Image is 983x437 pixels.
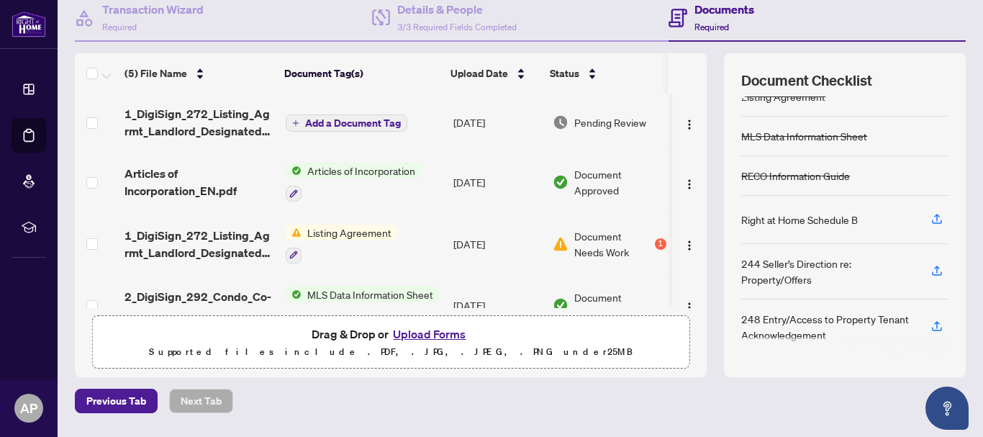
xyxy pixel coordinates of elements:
td: [DATE] [448,94,547,151]
img: Logo [684,119,695,130]
span: (5) File Name [124,66,187,81]
div: Listing Agreement [741,89,825,104]
img: Status Icon [286,287,302,302]
span: 1_DigiSign_272_Listing_Agrmt_Landlord_Designated_Rep_Agrmt_Auth_to_Offer_for_Lease_-_PropTx-[PERS... [124,227,274,261]
img: logo [12,11,46,37]
p: Supported files include .PDF, .JPG, .JPEG, .PNG under 25 MB [101,343,680,361]
th: Upload Date [445,53,544,94]
button: Status IconArticles of Incorporation [286,163,421,202]
img: Status Icon [286,163,302,179]
span: 1_DigiSign_272_Listing_Agrmt_Landlord_Designated_Rep_Agrmt_Auth_to_Offer_for_Lease_-_PropTx-[PERS... [124,105,274,140]
span: AP [20,398,37,418]
th: (5) File Name [119,53,279,94]
span: 2_DigiSign_292_Condo_Co-Op_Co-Ownership_Time_Share_-_Lease_Sub-Lease_MLS_Data_Information_Form_-_... [124,288,274,323]
button: Logo [678,294,701,317]
th: Document Tag(s) [278,53,445,94]
span: MLS Data Information Sheet [302,287,439,302]
div: RECO Information Guide [741,168,850,184]
div: 1 [655,238,666,250]
img: Status Icon [286,225,302,240]
div: 248 Entry/Access to Property Tenant Acknowledgement [741,311,914,343]
span: Document Approved [574,289,666,321]
span: Status [550,66,579,81]
th: Status [544,53,668,94]
button: Open asap [925,387,969,430]
span: Pending Review [574,114,646,130]
span: Upload Date [450,66,508,81]
h4: Documents [694,1,754,18]
span: Required [102,22,137,32]
button: Logo [678,111,701,134]
button: Status IconMLS Data Information Sheet [286,287,439,325]
td: [DATE] [448,213,547,275]
span: plus [292,120,299,127]
span: Articles of Incorporation_EN.pdf [124,165,274,199]
button: Status IconListing Agreement [286,225,397,263]
span: Document Approved [574,166,666,198]
span: Required [694,22,729,32]
img: Logo [684,302,695,313]
button: Add a Document Tag [286,114,407,132]
button: Previous Tab [75,389,158,413]
h4: Details & People [397,1,517,18]
span: Add a Document Tag [305,118,401,128]
span: Document Needs Work [574,228,651,260]
img: Document Status [553,297,568,313]
img: Document Status [553,114,568,130]
img: Logo [684,179,695,190]
div: 244 Seller’s Direction re: Property/Offers [741,256,914,287]
span: 3/3 Required Fields Completed [397,22,517,32]
span: Articles of Incorporation [302,163,421,179]
td: [DATE] [448,151,547,213]
div: Right at Home Schedule B [741,212,858,227]
div: MLS Data Information Sheet [741,128,867,144]
img: Document Status [553,174,568,190]
span: Document Checklist [741,71,872,91]
span: Listing Agreement [302,225,397,240]
span: Drag & Drop orUpload FormsSupported files include .PDF, .JPG, .JPEG, .PNG under25MB [93,316,689,369]
span: Drag & Drop or [312,325,470,343]
h4: Transaction Wizard [102,1,204,18]
button: Logo [678,171,701,194]
img: Logo [684,240,695,251]
td: [DATE] [448,275,547,337]
button: Next Tab [169,389,233,413]
span: Previous Tab [86,389,146,413]
img: Document Status [553,236,568,252]
button: Upload Forms [389,325,470,343]
button: Logo [678,233,701,256]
